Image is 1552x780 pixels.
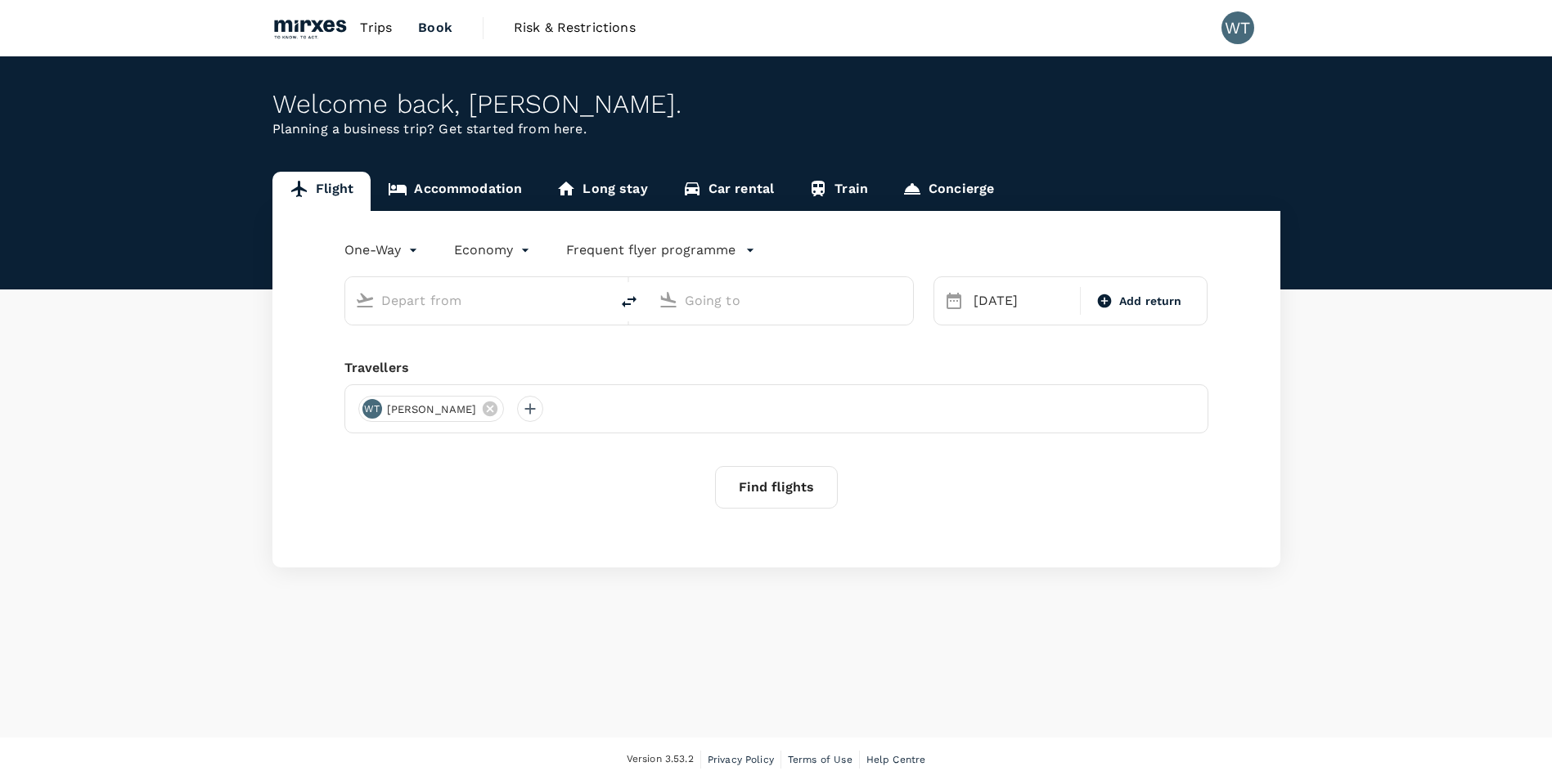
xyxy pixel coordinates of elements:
[344,237,421,263] div: One-Way
[360,18,392,38] span: Trips
[708,751,774,769] a: Privacy Policy
[418,18,452,38] span: Book
[381,288,575,313] input: Depart from
[791,172,885,211] a: Train
[566,240,755,260] button: Frequent flyer programme
[866,754,926,765] span: Help Centre
[885,172,1011,211] a: Concierge
[371,172,539,211] a: Accommodation
[866,751,926,769] a: Help Centre
[1221,11,1254,44] div: WT
[610,282,649,321] button: delete
[708,754,774,765] span: Privacy Policy
[358,396,505,422] div: WT[PERSON_NAME]
[1119,293,1182,310] span: Add return
[362,399,382,419] div: WT
[566,240,736,260] p: Frequent flyer programme
[272,172,371,211] a: Flight
[665,172,792,211] a: Car rental
[685,288,879,313] input: Going to
[715,466,838,509] button: Find flights
[272,119,1280,139] p: Planning a business trip? Get started from here.
[454,237,533,263] div: Economy
[344,358,1208,378] div: Travellers
[539,172,664,211] a: Long stay
[788,754,852,765] span: Terms of Use
[967,285,1077,317] div: [DATE]
[902,298,905,302] button: Open
[788,751,852,769] a: Terms of Use
[598,298,601,302] button: Open
[514,18,636,38] span: Risk & Restrictions
[627,751,694,768] span: Version 3.53.2
[377,401,487,418] span: [PERSON_NAME]
[272,89,1280,119] div: Welcome back , [PERSON_NAME] .
[272,10,348,46] img: Mirxes Holding Pte Ltd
